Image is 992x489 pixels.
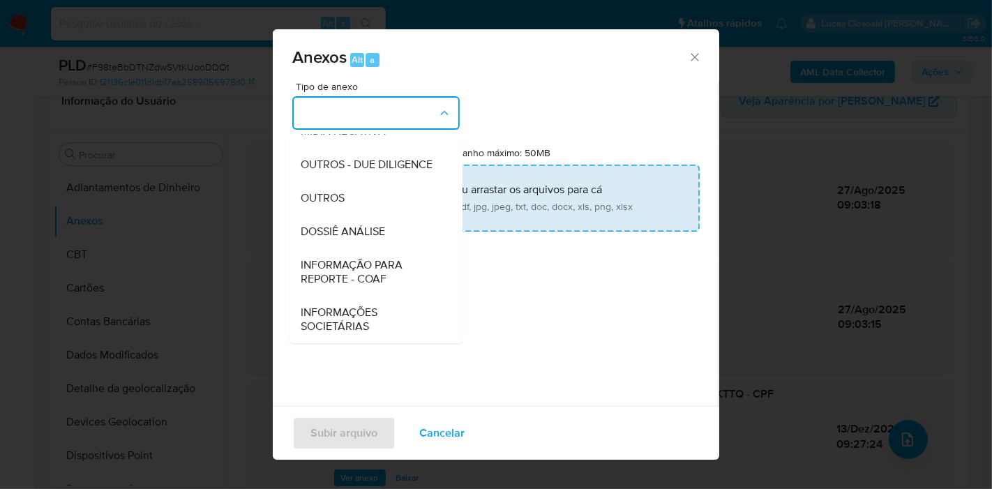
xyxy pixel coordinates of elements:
button: Fechar [688,50,700,63]
label: Tamanho máximo: 50MB [446,146,551,159]
span: INFORMAÇÕES SOCIETÁRIAS [301,306,443,333]
span: Alt [352,53,363,66]
span: INFORMAÇÃO PARA REPORTE - COAF [301,258,443,286]
span: DOSSIÊ ANÁLISE [301,225,385,239]
span: MIDIA NEGATIVA [301,124,386,138]
span: Cancelar [419,418,465,449]
span: a [370,53,375,66]
span: Anexos [292,45,347,69]
span: OUTROS [301,191,345,205]
button: Cancelar [401,416,483,450]
span: OUTROS - DUE DILIGENCE [301,158,433,172]
span: Tipo de anexo [296,82,463,91]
